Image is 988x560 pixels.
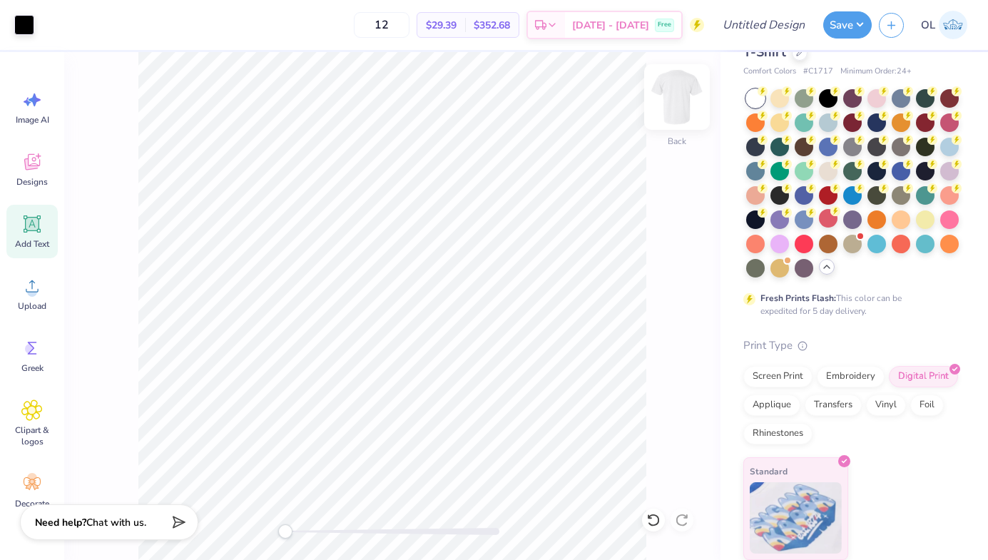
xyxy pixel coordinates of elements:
[915,11,974,39] a: OL
[743,423,813,444] div: Rhinestones
[921,17,935,34] span: OL
[805,394,862,416] div: Transfers
[750,482,842,554] img: Standard
[889,366,958,387] div: Digital Print
[760,292,836,304] strong: Fresh Prints Flash:
[86,516,146,529] span: Chat with us.
[743,66,796,78] span: Comfort Colors
[648,68,706,126] img: Back
[15,498,49,509] span: Decorate
[823,11,872,39] button: Save
[474,18,510,33] span: $352.68
[866,394,906,416] div: Vinyl
[750,464,788,479] span: Standard
[910,394,944,416] div: Foil
[760,292,936,317] div: This color can be expedited for 5 day delivery.
[668,135,686,148] div: Back
[426,18,457,33] span: $29.39
[817,366,885,387] div: Embroidery
[278,524,292,539] div: Accessibility label
[840,66,912,78] span: Minimum Order: 24 +
[743,366,813,387] div: Screen Print
[16,176,48,188] span: Designs
[572,18,649,33] span: [DATE] - [DATE]
[803,66,833,78] span: # C1717
[743,394,800,416] div: Applique
[939,11,967,39] img: Olivia Lyons
[15,238,49,250] span: Add Text
[711,11,816,39] input: Untitled Design
[743,337,959,354] div: Print Type
[21,362,44,374] span: Greek
[9,424,56,447] span: Clipart & logos
[16,114,49,126] span: Image AI
[35,516,86,529] strong: Need help?
[658,20,671,30] span: Free
[18,300,46,312] span: Upload
[354,12,409,38] input: – –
